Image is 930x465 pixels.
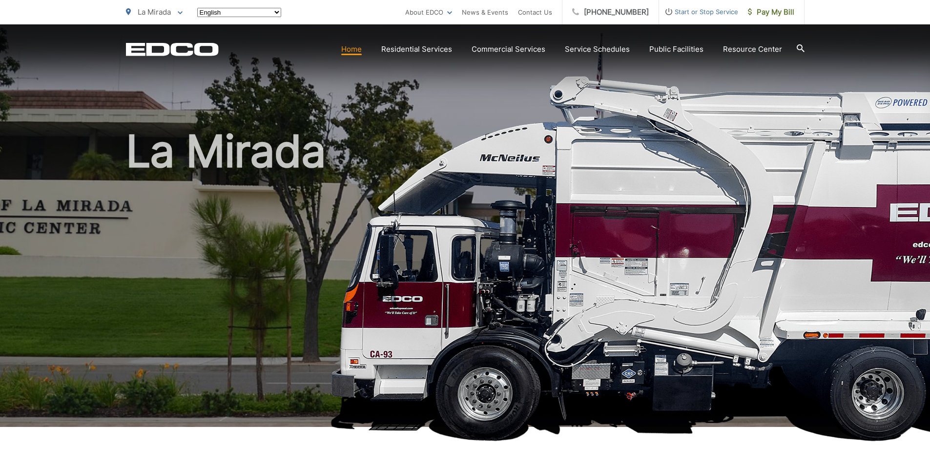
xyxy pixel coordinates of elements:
[518,6,552,18] a: Contact Us
[138,7,171,17] span: La Mirada
[748,6,794,18] span: Pay My Bill
[341,43,362,55] a: Home
[126,127,805,436] h1: La Mirada
[381,43,452,55] a: Residential Services
[197,8,281,17] select: Select a language
[472,43,545,55] a: Commercial Services
[723,43,782,55] a: Resource Center
[126,42,219,56] a: EDCD logo. Return to the homepage.
[405,6,452,18] a: About EDCO
[462,6,508,18] a: News & Events
[649,43,703,55] a: Public Facilities
[565,43,630,55] a: Service Schedules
